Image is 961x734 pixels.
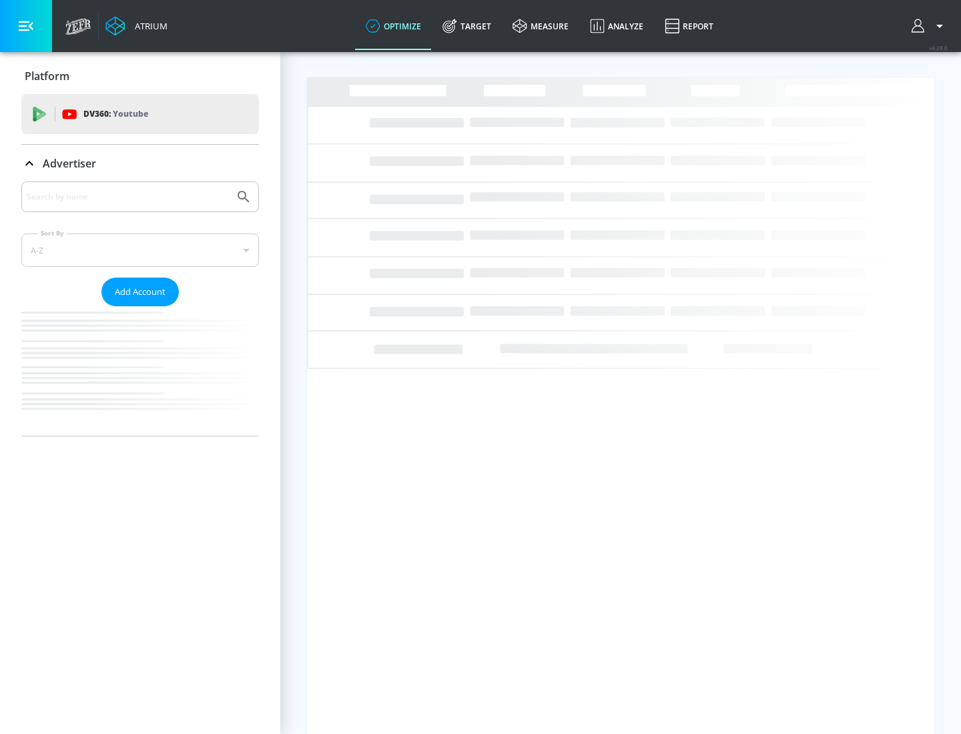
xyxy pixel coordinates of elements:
[929,44,948,51] span: v 4.28.0
[432,2,502,50] a: Target
[83,107,148,121] p: DV360:
[579,2,654,50] a: Analyze
[21,234,259,267] div: A-Z
[115,284,166,300] span: Add Account
[105,16,168,36] a: Atrium
[25,69,69,83] p: Platform
[101,278,179,306] button: Add Account
[21,94,259,134] div: DV360: Youtube
[43,156,96,171] p: Advertiser
[38,229,67,238] label: Sort By
[21,181,259,436] div: Advertiser
[355,2,432,50] a: optimize
[21,145,259,182] div: Advertiser
[502,2,579,50] a: measure
[27,188,229,206] input: Search by name
[654,2,724,50] a: Report
[113,107,148,121] p: Youtube
[129,20,168,32] div: Atrium
[21,57,259,95] div: Platform
[21,306,259,436] nav: list of Advertiser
